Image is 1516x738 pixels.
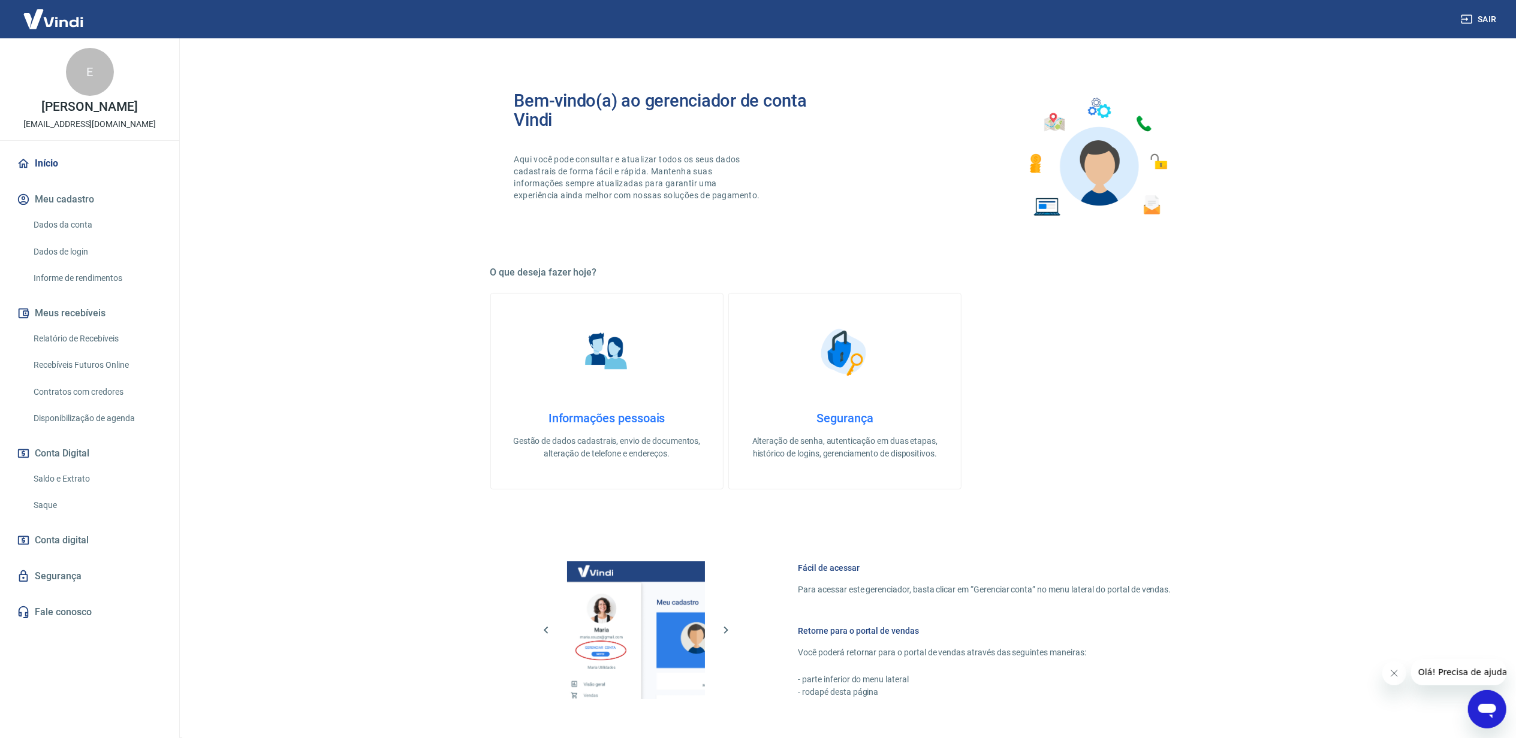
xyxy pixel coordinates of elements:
[798,646,1171,659] p: Você poderá retornar para o portal de vendas através das seguintes maneiras:
[14,150,165,177] a: Início
[514,153,762,201] p: Aqui você pode consultar e atualizar todos os seus dados cadastrais de forma fácil e rápida. Mant...
[798,583,1171,596] p: Para acessar este gerenciador, basta clicar em “Gerenciar conta” no menu lateral do portal de ven...
[50,69,59,79] img: tab_domain_overview_orange.svg
[29,266,165,291] a: Informe de rendimentos
[29,467,165,491] a: Saldo e Extrato
[14,186,165,213] button: Meu cadastro
[19,31,29,41] img: website_grey.svg
[126,69,136,79] img: tab_keywords_by_traffic_grey.svg
[510,411,704,425] h4: Informações pessoais
[514,91,845,129] h2: Bem-vindo(a) ao gerenciador de conta Vindi
[29,353,165,377] a: Recebíveis Futuros Online
[14,440,165,467] button: Conta Digital
[1468,690,1506,728] iframe: Botão para abrir a janela de mensagens
[1411,659,1506,685] iframe: Mensagem da empresa
[14,527,165,553] a: Conta digital
[23,118,156,131] p: [EMAIL_ADDRESS][DOMAIN_NAME]
[41,101,137,113] p: [PERSON_NAME]
[748,411,942,425] h4: Segurança
[29,213,165,237] a: Dados da conta
[748,435,942,460] p: Alteração de senha, autenticação em duas etapas, histórico de logins, gerenciamento de dispositivos.
[14,300,165,326] button: Meus recebíveis
[567,561,705,699] img: Imagem da dashboard mostrando o botão de gerenciar conta na sidebar no lado esquerdo
[63,71,92,78] div: Domínio
[19,19,29,29] img: logo_orange.svg
[798,686,1171,698] p: - rodapé desta página
[14,1,92,37] img: Vindi
[490,267,1200,279] h5: O que deseja fazer hoje?
[798,673,1171,686] p: - parte inferior do menu lateral
[1019,91,1176,223] img: Imagem de um avatar masculino com diversos icones exemplificando as funcionalidades do gerenciado...
[29,493,165,518] a: Saque
[798,625,1171,637] h6: Retorne para o portal de vendas
[7,8,101,18] span: Olá! Precisa de ajuda?
[14,599,165,625] a: Fale conosco
[29,240,165,264] a: Dados de login
[490,293,724,489] a: Informações pessoaisInformações pessoaisGestão de dados cadastrais, envio de documentos, alteraçã...
[815,322,875,382] img: Segurança
[34,19,59,29] div: v 4.0.25
[510,435,704,460] p: Gestão de dados cadastrais, envio de documentos, alteração de telefone e endereços.
[31,31,171,41] div: [PERSON_NAME]: [DOMAIN_NAME]
[140,71,192,78] div: Palavras-chave
[66,48,114,96] div: E
[577,322,637,382] img: Informações pessoais
[798,562,1171,574] h6: Fácil de acessar
[1382,661,1406,685] iframe: Fechar mensagem
[29,326,165,351] a: Relatório de Recebíveis
[35,532,89,549] span: Conta digital
[29,380,165,404] a: Contratos com credores
[1458,8,1502,31] button: Sair
[728,293,962,489] a: SegurançaSegurançaAlteração de senha, autenticação em duas etapas, histórico de logins, gerenciam...
[14,563,165,589] a: Segurança
[29,406,165,431] a: Disponibilização de agenda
